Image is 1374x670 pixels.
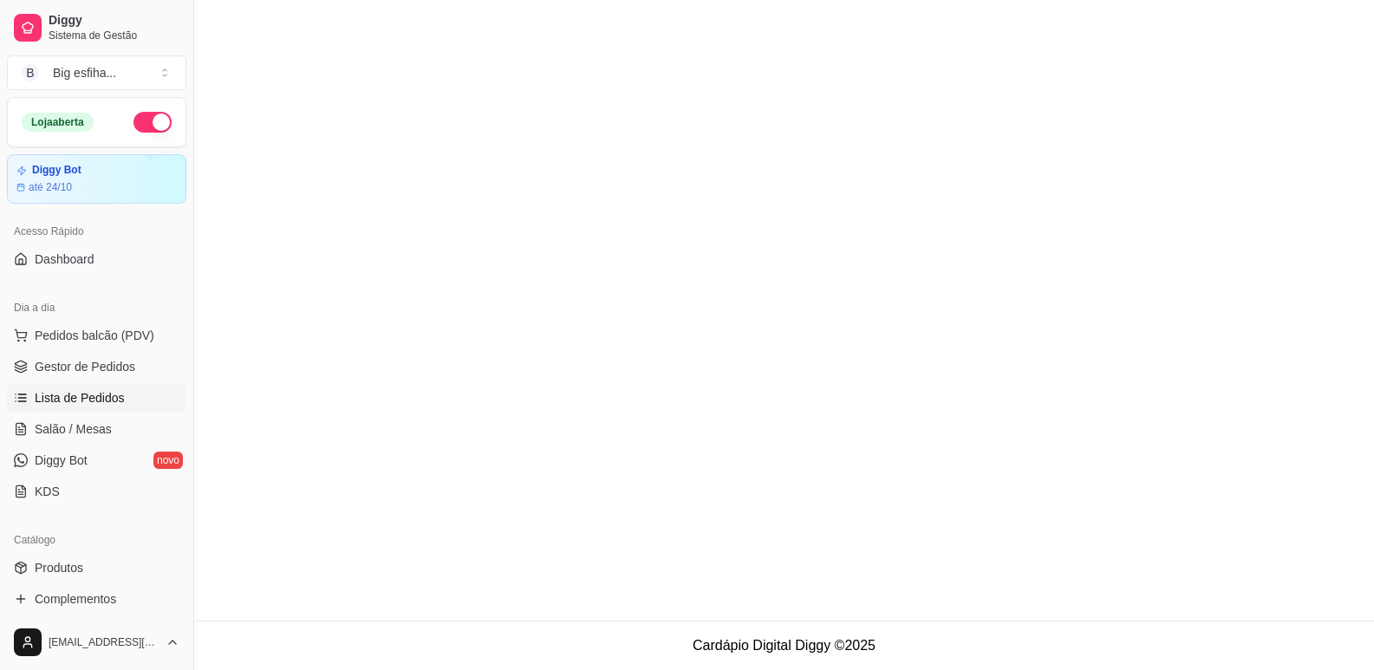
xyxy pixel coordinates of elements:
[35,389,125,407] span: Lista de Pedidos
[133,112,172,133] button: Alterar Status
[35,452,88,469] span: Diggy Bot
[7,154,186,204] a: Diggy Botaté 24/10
[7,446,186,474] a: Diggy Botnovo
[7,218,186,245] div: Acesso Rápido
[7,55,186,90] button: Select a team
[32,164,81,177] article: Diggy Bot
[22,113,94,132] div: Loja aberta
[35,590,116,608] span: Complementos
[35,483,60,500] span: KDS
[35,420,112,438] span: Salão / Mesas
[7,322,186,349] button: Pedidos balcão (PDV)
[7,245,186,273] a: Dashboard
[7,585,186,613] a: Complementos
[49,13,179,29] span: Diggy
[49,29,179,42] span: Sistema de Gestão
[53,64,116,81] div: Big esfiha ...
[7,621,186,663] button: [EMAIL_ADDRESS][DOMAIN_NAME]
[22,64,39,81] span: B
[49,635,159,649] span: [EMAIL_ADDRESS][DOMAIN_NAME]
[35,358,135,375] span: Gestor de Pedidos
[29,180,72,194] article: até 24/10
[7,478,186,505] a: KDS
[7,294,186,322] div: Dia a dia
[35,327,154,344] span: Pedidos balcão (PDV)
[7,384,186,412] a: Lista de Pedidos
[7,554,186,582] a: Produtos
[194,621,1374,670] footer: Cardápio Digital Diggy © 2025
[7,415,186,443] a: Salão / Mesas
[7,7,186,49] a: DiggySistema de Gestão
[7,353,186,381] a: Gestor de Pedidos
[35,559,83,576] span: Produtos
[7,526,186,554] div: Catálogo
[35,250,94,268] span: Dashboard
